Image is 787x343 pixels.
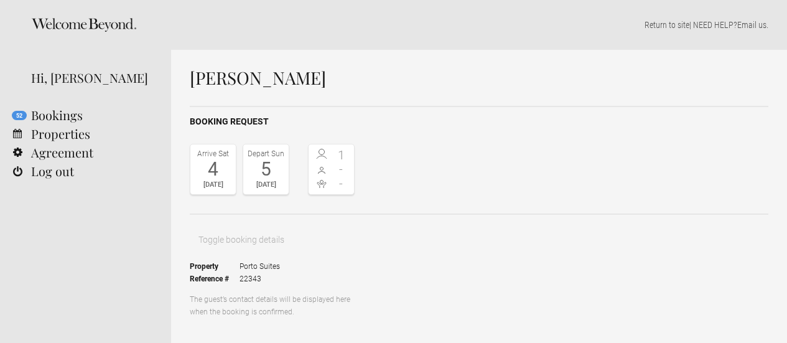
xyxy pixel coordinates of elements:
[190,19,768,31] p: | NEED HELP? .
[31,68,152,87] div: Hi, [PERSON_NAME]
[193,160,233,179] div: 4
[190,227,293,252] button: Toggle booking details
[190,68,768,87] h1: [PERSON_NAME]
[240,273,280,285] span: 22343
[190,260,240,273] strong: Property
[332,149,352,161] span: 1
[190,293,355,318] p: The guest’s contact details will be displayed here when the booking is confirmed.
[246,179,286,191] div: [DATE]
[737,20,766,30] a: Email us
[193,179,233,191] div: [DATE]
[193,148,233,160] div: Arrive Sat
[12,111,27,120] flynt-notification-badge: 52
[190,115,768,128] h2: Booking request
[246,160,286,179] div: 5
[645,20,689,30] a: Return to site
[190,273,240,285] strong: Reference #
[240,260,280,273] span: Porto Suites
[332,177,352,190] span: -
[246,148,286,160] div: Depart Sun
[332,163,352,176] span: -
